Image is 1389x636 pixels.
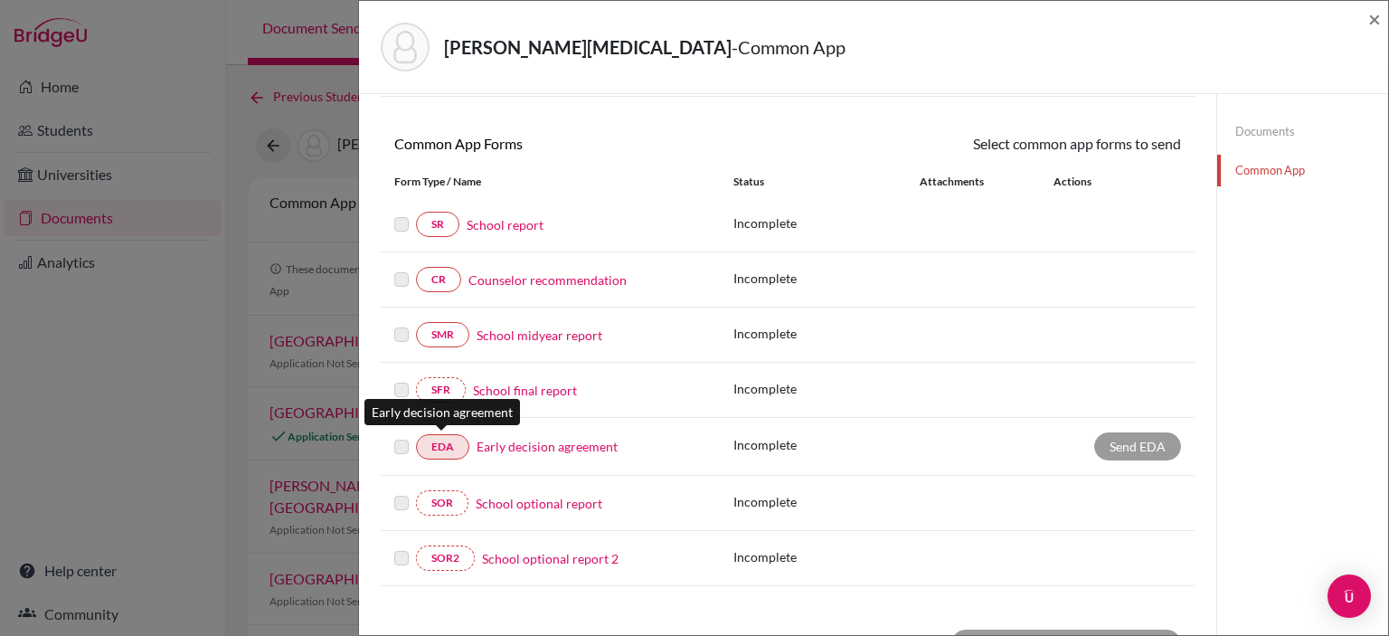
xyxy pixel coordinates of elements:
[482,549,619,568] a: School optional report 2
[1368,5,1381,32] span: ×
[733,379,920,398] p: Incomplete
[381,174,720,190] div: Form Type / Name
[477,437,618,456] a: Early decision agreement
[416,267,461,292] a: CR
[416,434,469,460] a: EDA
[732,36,846,58] span: - Common App
[733,174,920,190] div: Status
[1032,174,1144,190] div: Actions
[1094,432,1181,460] div: Send EDA
[733,492,920,511] p: Incomplete
[1217,155,1388,186] a: Common App
[416,546,475,571] a: SOR2
[477,326,602,345] a: School midyear report
[733,324,920,343] p: Incomplete
[920,174,1032,190] div: Attachments
[1217,116,1388,147] a: Documents
[444,36,732,58] strong: [PERSON_NAME][MEDICAL_DATA]
[416,322,469,347] a: SMR
[733,547,920,566] p: Incomplete
[788,133,1195,155] div: Select common app forms to send
[416,490,468,516] a: SOR
[733,269,920,288] p: Incomplete
[381,135,788,152] h6: Common App Forms
[733,435,920,454] p: Incomplete
[364,399,520,425] div: Early decision agreement
[467,215,543,234] a: School report
[476,494,602,513] a: School optional report
[416,212,459,237] a: SR
[733,214,920,233] p: Incomplete
[416,377,466,403] a: SFR
[473,381,577,400] a: School final report
[1328,574,1371,618] div: Open Intercom Messenger
[468,271,627,290] a: Counselor recommendation
[1368,8,1381,30] button: Close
